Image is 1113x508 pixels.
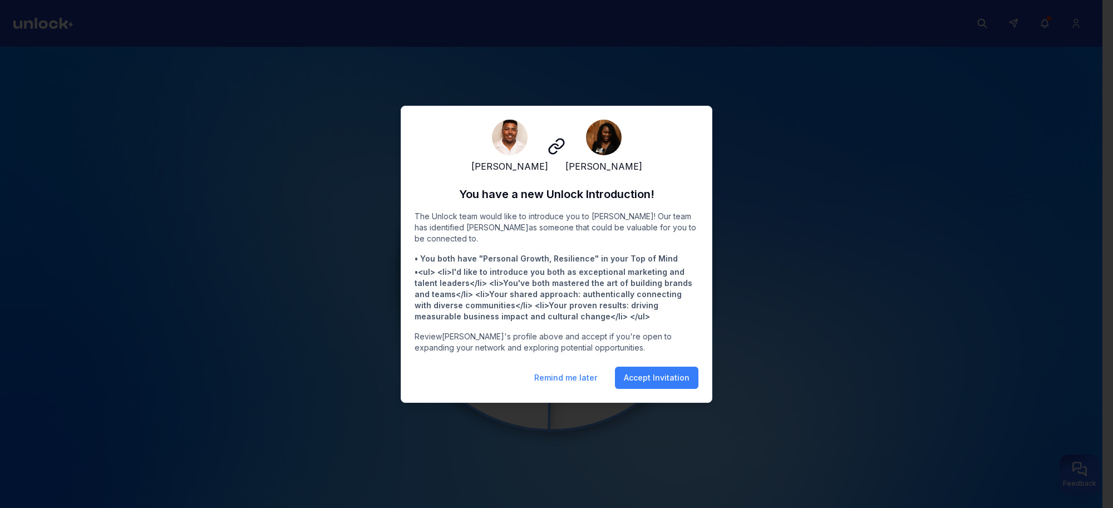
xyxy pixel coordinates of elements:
img: 926A1835.jpg [492,120,528,155]
span: [PERSON_NAME] [565,160,642,173]
li: • You both have " Personal Growth, Resilience " in your Top of Mind [415,253,698,264]
img: 926A0722_1_50.jpg [586,120,622,155]
p: Review [PERSON_NAME] 's profile above and accept if you're open to expanding your network and exp... [415,331,698,353]
span: [PERSON_NAME] [471,160,548,173]
button: Remind me later [525,367,606,389]
h2: You have a new Unlock Introduction! [415,186,698,202]
p: The Unlock team would like to introduce you to [PERSON_NAME] ! Our team has identified [PERSON_NA... [415,211,698,244]
li: • <ul> <li>I'd like to introduce you both as exceptional marketing and talent leaders</li> <li>Yo... [415,267,698,322]
button: Accept Invitation [615,367,698,389]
